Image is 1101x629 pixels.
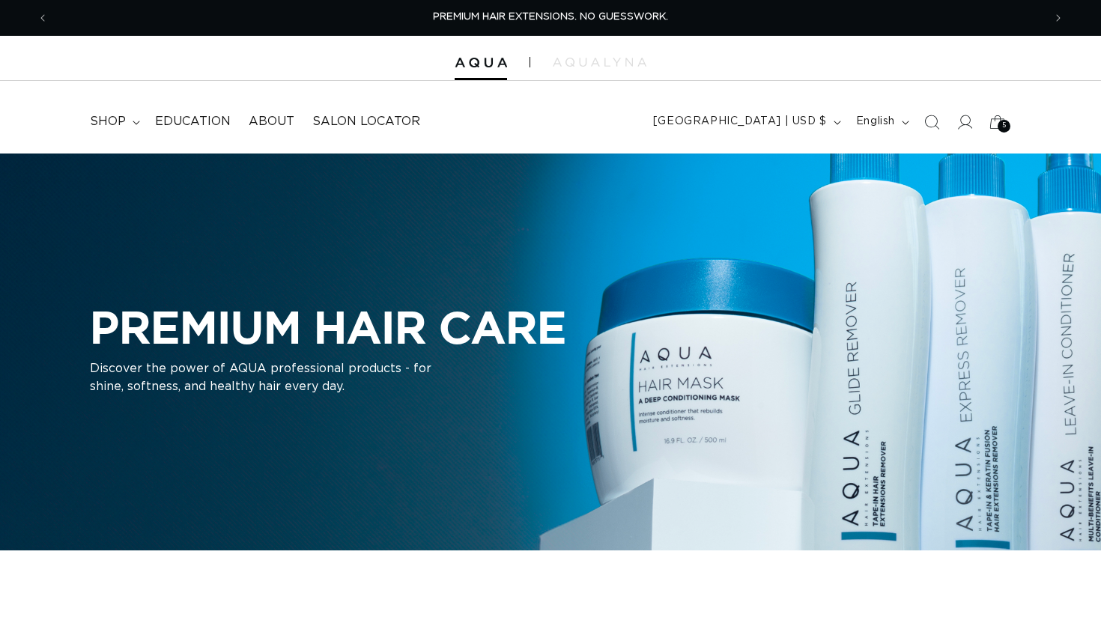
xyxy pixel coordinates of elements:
[644,108,847,136] button: [GEOGRAPHIC_DATA] | USD $
[553,58,646,67] img: aqualyna.com
[26,4,59,32] button: Previous announcement
[433,12,668,22] span: PREMIUM HAIR EXTENSIONS. NO GUESSWORK.
[455,58,507,68] img: Aqua Hair Extensions
[240,105,303,139] a: About
[249,114,294,130] span: About
[1002,120,1007,133] span: 5
[146,105,240,139] a: Education
[653,114,827,130] span: [GEOGRAPHIC_DATA] | USD $
[90,301,566,353] h2: PREMIUM HAIR CARE
[1042,4,1075,32] button: Next announcement
[81,105,146,139] summary: shop
[155,114,231,130] span: Education
[856,114,895,130] span: English
[847,108,915,136] button: English
[915,106,948,139] summary: Search
[90,359,464,395] p: Discover the power of AQUA professional products - for shine, softness, and healthy hair every day.
[312,114,420,130] span: Salon Locator
[90,114,126,130] span: shop
[303,105,429,139] a: Salon Locator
